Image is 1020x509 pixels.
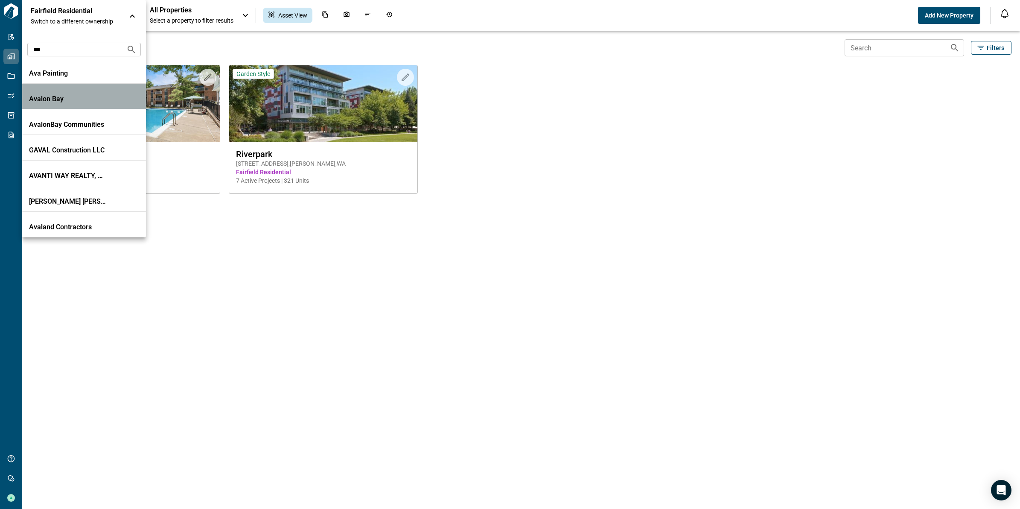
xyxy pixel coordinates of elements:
p: Avalon Bay [29,95,106,103]
span: Switch to a different ownership [31,17,120,26]
p: AVANTI WAY REALTY, LLC [29,172,106,180]
button: Search organizations [123,41,140,58]
p: GAVAL Construction LLC [29,146,106,155]
p: Avaland Contractors [29,223,106,231]
p: [PERSON_NAME] [PERSON_NAME] [29,197,106,206]
p: AvalonBay Communities [29,120,106,129]
div: Open Intercom Messenger [991,480,1011,500]
p: Fairfield Residential [31,7,108,15]
p: Ava Painting [29,69,106,78]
